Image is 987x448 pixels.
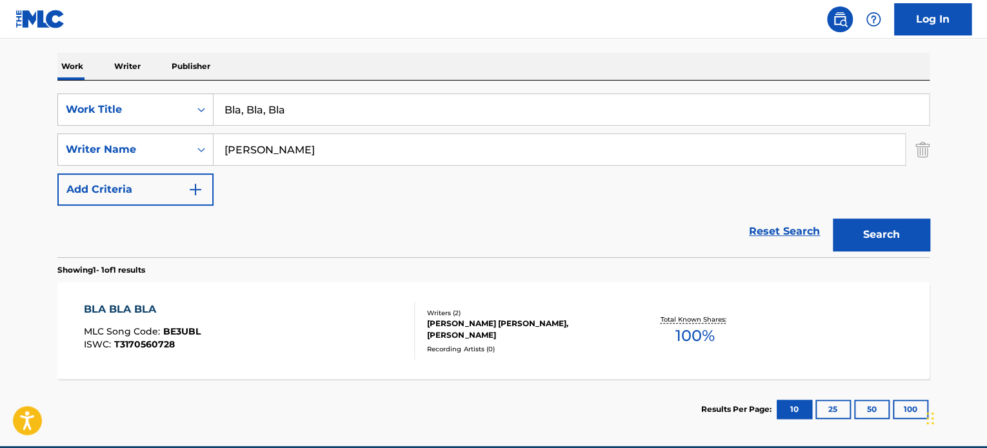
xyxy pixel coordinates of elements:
[861,6,886,32] div: Help
[815,400,851,419] button: 25
[57,282,930,379] a: BLA BLA BLAMLC Song Code:BE3UBLISWC:T3170560728Writers (2)[PERSON_NAME] [PERSON_NAME], [PERSON_NA...
[743,217,826,246] a: Reset Search
[84,326,163,337] span: MLC Song Code :
[893,400,928,419] button: 100
[427,344,622,354] div: Recording Artists ( 0 )
[84,302,201,317] div: BLA BLA BLA
[57,53,87,80] p: Work
[922,386,987,448] iframe: Chat Widget
[832,12,848,27] img: search
[926,399,934,438] div: Drag
[57,93,930,257] form: Search Form
[894,3,972,35] a: Log In
[57,264,145,276] p: Showing 1 - 1 of 1 results
[854,400,890,419] button: 50
[168,53,214,80] p: Publisher
[701,404,775,415] p: Results Per Page:
[427,308,622,318] div: Writers ( 2 )
[660,315,729,324] p: Total Known Shares:
[57,173,214,206] button: Add Criteria
[66,102,182,117] div: Work Title
[15,10,65,28] img: MLC Logo
[84,338,114,350] span: ISWC :
[833,219,930,251] button: Search
[827,6,853,32] a: Public Search
[114,338,175,350] span: T3170560728
[163,326,201,337] span: BE3UBL
[427,318,622,341] div: [PERSON_NAME] [PERSON_NAME], [PERSON_NAME]
[675,324,714,347] span: 100 %
[915,133,930,166] img: Delete Criterion
[866,12,881,27] img: help
[110,53,145,80] p: Writer
[777,400,812,419] button: 10
[66,142,182,157] div: Writer Name
[188,182,203,197] img: 9d2ae6d4665cec9f34b9.svg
